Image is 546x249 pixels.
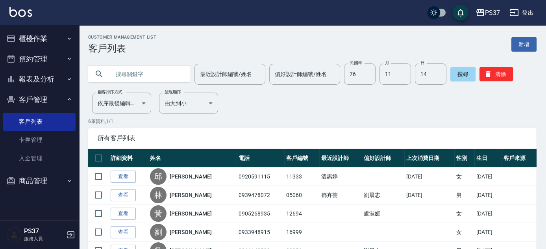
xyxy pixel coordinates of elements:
td: 女 [454,167,474,186]
a: 查看 [111,189,136,201]
td: 女 [454,204,474,223]
label: 日 [420,60,424,66]
button: 登出 [506,6,537,20]
a: 客戶列表 [3,113,76,131]
label: 月 [385,60,389,66]
th: 最近設計師 [319,149,362,167]
h5: PS37 [24,227,64,235]
td: [DATE] [474,204,502,223]
img: Logo [9,7,32,17]
td: 16999 [284,223,319,242]
button: 預約管理 [3,49,76,69]
th: 客戶編號 [284,149,319,167]
button: 清除 [479,67,513,81]
a: [PERSON_NAME] [170,173,211,180]
td: 鄧卉芸 [319,186,362,204]
button: PS37 [472,5,503,21]
td: 0905268935 [237,204,284,223]
th: 電話 [237,149,284,167]
a: 卡券管理 [3,131,76,149]
button: 櫃檯作業 [3,28,76,49]
button: 客戶管理 [3,89,76,110]
td: 0933948915 [237,223,284,242]
td: [DATE] [404,186,454,204]
span: 所有客戶列表 [98,134,527,142]
img: Person [6,227,22,243]
th: 詳細資料 [109,149,148,167]
p: 6 筆資料, 1 / 1 [88,118,537,125]
th: 性別 [454,149,474,167]
td: 劉晨志 [362,186,404,204]
a: 新增 [511,37,537,52]
td: 男 [454,186,474,204]
td: 12694 [284,204,319,223]
label: 呈現順序 [165,89,181,95]
td: 女 [454,223,474,242]
td: [DATE] [474,167,502,186]
div: 由大到小 [159,93,218,114]
a: 查看 [111,171,136,183]
div: 黃 [150,205,167,222]
th: 客戶來源 [502,149,537,167]
a: 入金管理 [3,149,76,167]
a: [PERSON_NAME] [170,228,211,236]
td: 溫惠婷 [319,167,362,186]
div: 林 [150,187,167,203]
a: 查看 [111,226,136,238]
td: 盧淑媛 [362,204,404,223]
input: 搜尋關鍵字 [110,63,184,85]
div: 劉 [150,224,167,240]
th: 生日 [474,149,502,167]
p: 服務人員 [24,235,64,242]
label: 民國年 [350,60,362,66]
label: 顧客排序方式 [98,89,122,95]
div: 依序最後編輯時間 [92,93,151,114]
h2: Customer Management List [88,35,156,40]
button: 商品管理 [3,171,76,191]
a: [PERSON_NAME] [170,191,211,199]
td: 0939478072 [237,186,284,204]
h3: 客戶列表 [88,43,156,54]
button: 報表及分析 [3,69,76,89]
a: [PERSON_NAME] [170,210,211,217]
th: 偏好設計師 [362,149,404,167]
div: 邱 [150,168,167,185]
th: 姓名 [148,149,237,167]
button: 搜尋 [450,67,476,81]
div: PS37 [485,8,500,18]
th: 上次消費日期 [404,149,454,167]
a: 查看 [111,208,136,220]
td: [DATE] [474,186,502,204]
td: 05060 [284,186,319,204]
td: [DATE] [474,223,502,242]
td: [DATE] [404,167,454,186]
button: save [453,5,468,20]
td: 0920591115 [237,167,284,186]
td: 11333 [284,167,319,186]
